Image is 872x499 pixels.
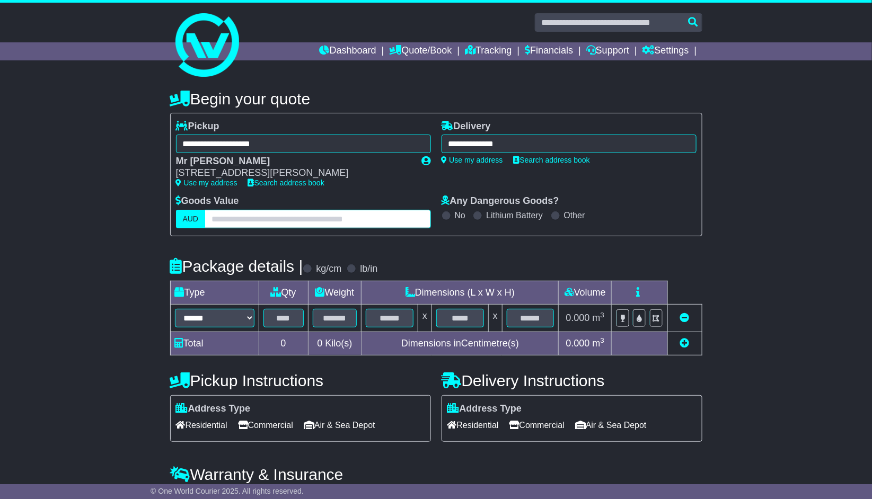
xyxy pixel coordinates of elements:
[362,332,559,355] td: Dimensions in Centimetre(s)
[525,42,573,60] a: Financials
[566,338,590,349] span: 0.000
[488,304,502,332] td: x
[486,210,543,220] label: Lithium Battery
[593,338,605,349] span: m
[170,466,702,483] h4: Warranty & Insurance
[601,336,605,344] sup: 3
[238,417,293,433] span: Commercial
[593,313,605,323] span: m
[447,403,522,415] label: Address Type
[176,417,227,433] span: Residential
[170,257,303,275] h4: Package details |
[259,281,308,304] td: Qty
[170,332,259,355] td: Total
[455,210,465,220] label: No
[680,313,690,323] a: Remove this item
[176,210,206,228] label: AUD
[509,417,565,433] span: Commercial
[586,42,629,60] a: Support
[360,263,377,275] label: lb/in
[176,403,251,415] label: Address Type
[308,281,362,304] td: Weight
[176,121,219,132] label: Pickup
[389,42,452,60] a: Quote/Book
[442,121,491,132] label: Delivery
[680,338,690,349] a: Add new item
[259,332,308,355] td: 0
[442,195,559,207] label: Any Dangerous Goods?
[176,195,239,207] label: Goods Value
[447,417,499,433] span: Residential
[248,179,324,187] a: Search address book
[601,311,605,319] sup: 3
[442,156,503,164] a: Use my address
[170,372,431,389] h4: Pickup Instructions
[418,304,432,332] td: x
[170,281,259,304] td: Type
[151,487,304,495] span: © One World Courier 2025. All rights reserved.
[559,281,612,304] td: Volume
[316,263,341,275] label: kg/cm
[514,156,590,164] a: Search address book
[442,372,702,389] h4: Delivery Instructions
[176,179,237,187] a: Use my address
[304,417,375,433] span: Air & Sea Depot
[176,167,411,179] div: [STREET_ADDRESS][PERSON_NAME]
[308,332,362,355] td: Kilo(s)
[465,42,512,60] a: Tracking
[317,338,322,349] span: 0
[362,281,559,304] td: Dimensions (L x W x H)
[320,42,376,60] a: Dashboard
[564,210,585,220] label: Other
[170,90,702,108] h4: Begin your quote
[176,156,411,167] div: Mr [PERSON_NAME]
[575,417,647,433] span: Air & Sea Depot
[566,313,590,323] span: 0.000
[642,42,689,60] a: Settings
